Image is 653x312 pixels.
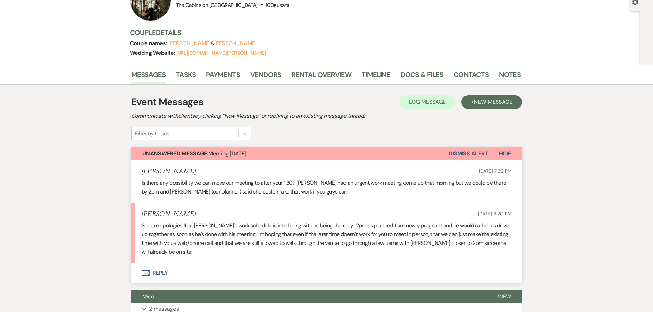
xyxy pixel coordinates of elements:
a: Messages [131,69,166,84]
h1: Event Messages [131,95,204,109]
button: Hide [488,147,522,160]
span: Hide [499,150,511,157]
a: Docs & Files [401,69,443,84]
button: [PERSON_NAME] [214,41,257,46]
button: Unanswered Message:Meeting [DATE] [131,147,449,160]
div: Filter by topics... [135,129,172,138]
span: New Message [474,98,512,105]
span: The Cabins on [GEOGRAPHIC_DATA] [176,2,258,9]
span: View [498,293,511,300]
p: Sincere apologies that [PERSON_NAME]’s work schedule is interfering with us being there by 12pm a... [142,221,512,256]
span: Couple names: [130,40,168,47]
span: Log Message [409,98,446,105]
a: Vendors [250,69,281,84]
a: Notes [499,69,521,84]
button: Reply [131,263,522,283]
a: Contacts [454,69,489,84]
a: Rental Overview [291,69,351,84]
p: Is there any possibility we can move our meeting to after your 1:30? [PERSON_NAME] had an urgent ... [142,178,512,196]
span: 100 guests [266,2,289,9]
h5: [PERSON_NAME] [142,210,196,219]
a: Tasks [176,69,196,84]
button: [PERSON_NAME] [168,41,211,46]
span: [DATE] 7:39 PM [479,168,511,174]
button: +New Message [461,95,522,109]
h3: Couple Details [130,28,514,37]
h5: [PERSON_NAME] [142,167,196,176]
span: Wedding Website: [130,49,176,57]
span: Misc [142,293,154,300]
a: [URL][DOMAIN_NAME][PERSON_NAME] [176,50,266,57]
a: Timeline [362,69,390,84]
span: [DATE] 8:20 PM [478,211,511,217]
button: Dismiss Alert [449,147,488,160]
button: View [487,290,522,303]
button: Misc [131,290,487,303]
a: Payments [206,69,240,84]
span: & [168,40,257,47]
button: Log Message [399,95,455,109]
strong: Unanswered Message: [142,150,208,157]
h2: Communicate with clients by clicking "New Message" or replying to an existing message thread. [131,112,522,120]
span: Meeting [DATE] [142,150,246,157]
